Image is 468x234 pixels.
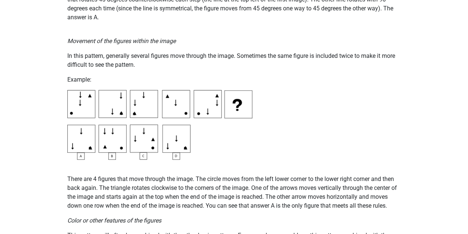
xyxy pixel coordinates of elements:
[67,217,161,224] i: Color or other features of the figures
[67,175,401,210] p: There are 4 figures that move through the image. The circle moves from the left lower corner to t...
[67,75,401,84] p: Example:
[67,52,401,69] p: In this pattern, generally several figures move through the image. Sometimes the same figure is i...
[67,37,176,45] i: Movement of the figures within the image
[67,90,252,160] img: Inductive Reasoning Example5.png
